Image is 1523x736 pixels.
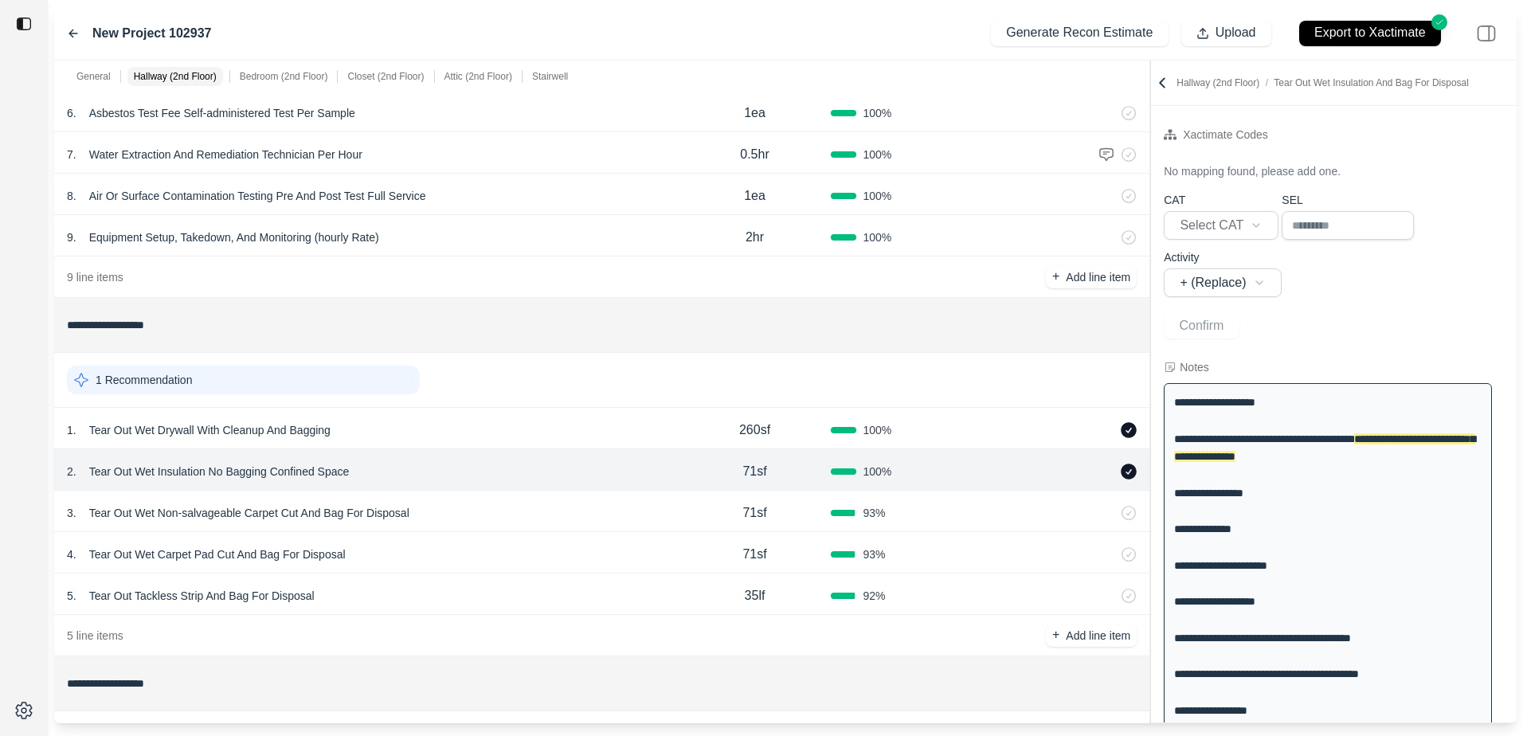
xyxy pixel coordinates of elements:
[745,586,765,605] p: 35lf
[1216,24,1256,42] p: Upload
[1052,626,1059,644] p: +
[67,229,76,245] p: 9 .
[1164,249,1282,265] p: Activity
[83,502,416,524] p: Tear Out Wet Non-salvageable Carpet Cut And Bag For Disposal
[67,188,76,204] p: 8 .
[96,372,192,388] p: 1 Recommendation
[347,70,424,83] p: Closet (2nd Floor)
[1469,16,1504,51] img: right-panel.svg
[83,460,356,483] p: Tear Out Wet Insulation No Bagging Confined Space
[1164,163,1341,179] p: No mapping found, please add one.
[83,585,321,607] p: Tear Out Tackless Strip And Bag For Disposal
[1181,21,1271,46] button: Upload
[83,102,362,124] p: Asbestos Test Fee Self-administered Test Per Sample
[134,70,217,83] p: Hallway (2nd Floor)
[67,628,123,644] p: 5 line items
[92,24,211,43] label: New Project 102937
[67,588,76,604] p: 5 .
[532,70,568,83] p: Stairwell
[1098,147,1114,162] img: comment
[1066,269,1130,285] p: Add line item
[67,269,123,285] p: 9 line items
[742,462,766,481] p: 71sf
[1299,21,1441,46] button: Export to Xactimate
[67,105,76,121] p: 6 .
[1046,266,1137,288] button: +Add line item
[1066,628,1130,644] p: Add line item
[742,503,766,523] p: 71sf
[1259,77,1274,88] span: /
[67,505,76,521] p: 3 .
[863,105,891,121] span: 100 %
[863,505,885,521] span: 93 %
[83,419,337,441] p: Tear Out Wet Drywall With Cleanup And Bagging
[240,70,328,83] p: Bedroom (2nd Floor)
[1052,268,1059,286] p: +
[83,185,433,207] p: Air Or Surface Contamination Testing Pre And Post Test Full Service
[863,588,885,604] span: 92 %
[1314,24,1426,42] p: Export to Xactimate
[863,422,891,438] span: 100 %
[83,143,369,166] p: Water Extraction And Remediation Technician Per Hour
[67,147,76,162] p: 7 .
[1284,13,1456,53] button: Export to Xactimate
[744,104,765,123] p: 1ea
[739,421,770,440] p: 260sf
[67,546,76,562] p: 4 .
[746,228,764,247] p: 2hr
[67,422,76,438] p: 1 .
[1183,125,1268,144] div: Xactimate Codes
[863,464,891,480] span: 100 %
[444,70,512,83] p: Attic (2nd Floor)
[1274,77,1469,88] span: Tear Out Wet Insulation And Bag For Disposal
[742,545,766,564] p: 71sf
[1006,24,1153,42] p: Generate Recon Estimate
[863,229,891,245] span: 100 %
[863,188,891,204] span: 100 %
[76,70,111,83] p: General
[83,543,352,566] p: Tear Out Wet Carpet Pad Cut And Bag For Disposal
[744,186,765,206] p: 1ea
[67,464,76,480] p: 2 .
[1164,192,1278,208] p: CAT
[1282,192,1414,208] p: SEL
[863,147,891,162] span: 100 %
[1180,359,1209,375] div: Notes
[16,16,32,32] img: toggle sidebar
[740,145,769,164] p: 0.5hr
[863,546,885,562] span: 93 %
[1177,76,1469,89] p: Hallway (2nd Floor)
[83,226,386,249] p: Equipment Setup, Takedown, And Monitoring (hourly Rate)
[1046,624,1137,647] button: +Add line item
[991,21,1168,46] button: Generate Recon Estimate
